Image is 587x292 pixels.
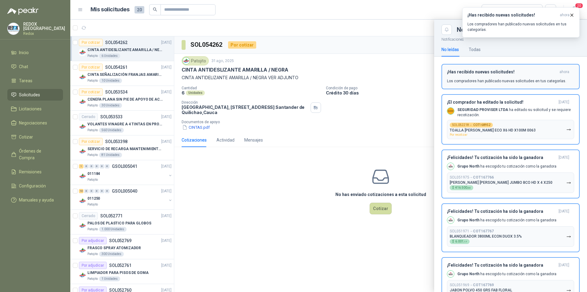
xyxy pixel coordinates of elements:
[447,69,557,75] h3: ¡Has recibido nuevas solicitudes!
[455,240,467,243] span: 6.001
[441,46,459,53] div: No leídas
[447,172,574,193] button: SOL051975→COT167766[PERSON_NAME] [PERSON_NAME] JUMBO BCO HD X 4 X250$416.500,00
[473,175,494,179] b: COT167766
[7,61,63,72] a: Chat
[559,100,569,105] span: [DATE]
[473,283,494,287] b: COT167769
[19,105,42,112] span: Licitaciones
[447,108,454,114] img: Company Logo
[441,24,452,35] button: Close
[19,63,28,70] span: Chat
[450,123,493,128] div: SOL052218 →
[450,175,494,180] p: SOL051975 →
[19,77,32,84] span: Tareas
[19,120,47,126] span: Negociaciones
[455,186,471,189] span: 416.500
[457,272,479,276] b: Grupo North
[7,103,63,115] a: Licitaciones
[7,131,63,143] a: Cotizar
[569,4,580,15] button: 20
[462,7,580,38] button: ¡Has recibido nuevas solicitudes!ahora Los compradores han publicado nuevas solicitudes en tus ca...
[560,13,570,18] span: ahora
[485,6,498,13] div: Todas
[441,203,580,252] button: ¡Felicidades! Tu cotización ha sido la ganadora[DATE] Company LogoGrupo North ha escogido tu coti...
[457,107,574,118] p: ha editado su solicitud y se requiere recotización.
[441,94,580,145] button: ¡El comprador ha editado la solicitud![DATE] Company LogoSEGURIDAD PROVISER LTDA ha editado su so...
[19,148,57,161] span: Órdenes de Compra
[575,3,583,9] span: 20
[8,23,19,35] img: Company Logo
[463,240,467,243] span: ,17
[559,69,569,75] span: ahora
[7,7,39,15] img: Logo peakr
[469,46,481,53] div: Todas
[450,133,467,136] span: Por recotizar
[467,13,557,18] h3: ¡Has recibido nuevas solicitudes!
[467,187,471,189] span: ,00
[457,108,508,112] b: SEGURIDAD PROVISER LTDA
[447,163,454,170] img: Company Logo
[457,164,556,169] p: ha escogido tu cotización como la ganadora
[447,100,556,105] h3: ¡El comprador ha editado la solicitud!
[135,6,144,13] span: 20
[90,5,130,14] h1: Mis solicitudes
[153,7,157,12] span: search
[457,218,556,223] p: ha escogido tu cotización como la ganadora
[457,218,479,222] b: Grupo North
[559,209,569,214] span: [DATE]
[473,124,490,127] b: COT168952
[457,164,479,168] b: Grupo North
[450,234,522,238] p: BLANQUEADOR 3800ML ECON DUOX 3.5%
[559,263,569,268] span: [DATE]
[450,128,536,132] p: TOALLA [PERSON_NAME] ECO X6 HD X100M 0063
[23,22,65,31] p: REDOX [GEOGRAPHIC_DATA]
[447,209,556,214] h3: ¡Felicidades! Tu cotización ha sido la ganadora
[23,32,65,35] p: Redox
[7,180,63,192] a: Configuración
[447,155,556,160] h3: ¡Felicidades! Tu cotización ha sido la ganadora
[7,47,63,58] a: Inicio
[457,272,556,277] p: ha escogido tu cotización como la ganadora
[7,89,63,101] a: Solicitudes
[19,168,42,175] span: Remisiones
[559,155,569,160] span: [DATE]
[7,166,63,178] a: Remisiones
[441,150,580,198] button: ¡Felicidades! Tu cotización ha sido la ganadora[DATE] Company LogoGrupo North ha escogido tu coti...
[7,75,63,87] a: Tareas
[450,239,470,244] div: $
[447,226,574,247] button: SOL051971→COT167767BLANQUEADOR 3800ML ECON DUOX 3.5%$6.001,17
[450,185,473,190] div: $
[450,229,494,234] p: SOL051971 →
[447,271,454,277] img: Company Logo
[450,180,552,185] p: [PERSON_NAME] [PERSON_NAME] JUMBO BCO HD X 4 X250
[19,183,46,189] span: Configuración
[19,91,40,98] span: Solicitudes
[447,263,556,268] h3: ¡Felicidades! Tu cotización ha sido la ganadora
[447,217,454,224] img: Company Logo
[447,120,574,139] button: SOL052218→COT168952TOALLA [PERSON_NAME] ECO X6 HD X100M 0063Por recotizar
[447,78,566,84] p: Los compradores han publicado nuevas solicitudes en tus categorías.
[7,194,63,206] a: Manuales y ayuda
[441,64,580,89] button: ¡Has recibido nuevas solicitudes!ahora Los compradores han publicado nuevas solicitudes en tus ca...
[457,27,580,33] div: Notificaciones
[7,145,63,164] a: Órdenes de Compra
[19,49,29,56] span: Inicio
[450,283,494,287] p: SOL051969 →
[7,117,63,129] a: Negociaciones
[434,35,587,43] p: Notificaciones
[473,229,494,233] b: COT167767
[467,21,574,32] p: Los compradores han publicado nuevas solicitudes en tus categorías.
[19,134,33,140] span: Cotizar
[19,197,54,203] span: Manuales y ayuda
